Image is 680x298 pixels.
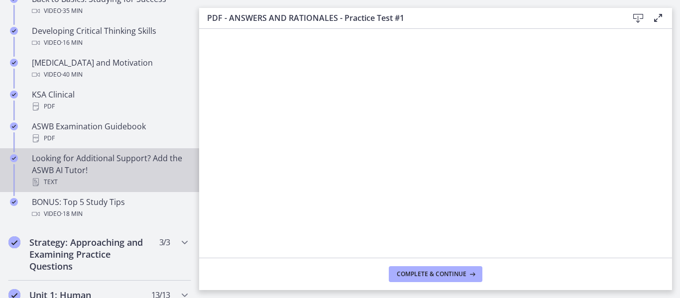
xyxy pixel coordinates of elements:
[10,59,18,67] i: Completed
[32,5,187,17] div: Video
[389,266,482,282] button: Complete & continue
[32,120,187,144] div: ASWB Examination Guidebook
[32,37,187,49] div: Video
[10,154,18,162] i: Completed
[61,69,83,81] span: · 40 min
[10,198,18,206] i: Completed
[32,196,187,220] div: BONUS: Top 5 Study Tips
[32,176,187,188] div: Text
[32,57,187,81] div: [MEDICAL_DATA] and Motivation
[159,236,170,248] span: 3 / 3
[10,27,18,35] i: Completed
[32,69,187,81] div: Video
[32,132,187,144] div: PDF
[10,122,18,130] i: Completed
[397,270,466,278] span: Complete & continue
[61,37,83,49] span: · 16 min
[207,12,612,24] h3: PDF - ANSWERS AND RATIONALES - Practice Test #1
[61,5,83,17] span: · 35 min
[8,236,20,248] i: Completed
[32,100,187,112] div: PDF
[32,89,187,112] div: KSA Clinical
[29,236,151,272] h2: Strategy: Approaching and Examining Practice Questions
[61,208,83,220] span: · 18 min
[32,208,187,220] div: Video
[10,91,18,99] i: Completed
[32,25,187,49] div: Developing Critical Thinking Skills
[32,152,187,188] div: Looking for Additional Support? Add the ASWB AI Tutor!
